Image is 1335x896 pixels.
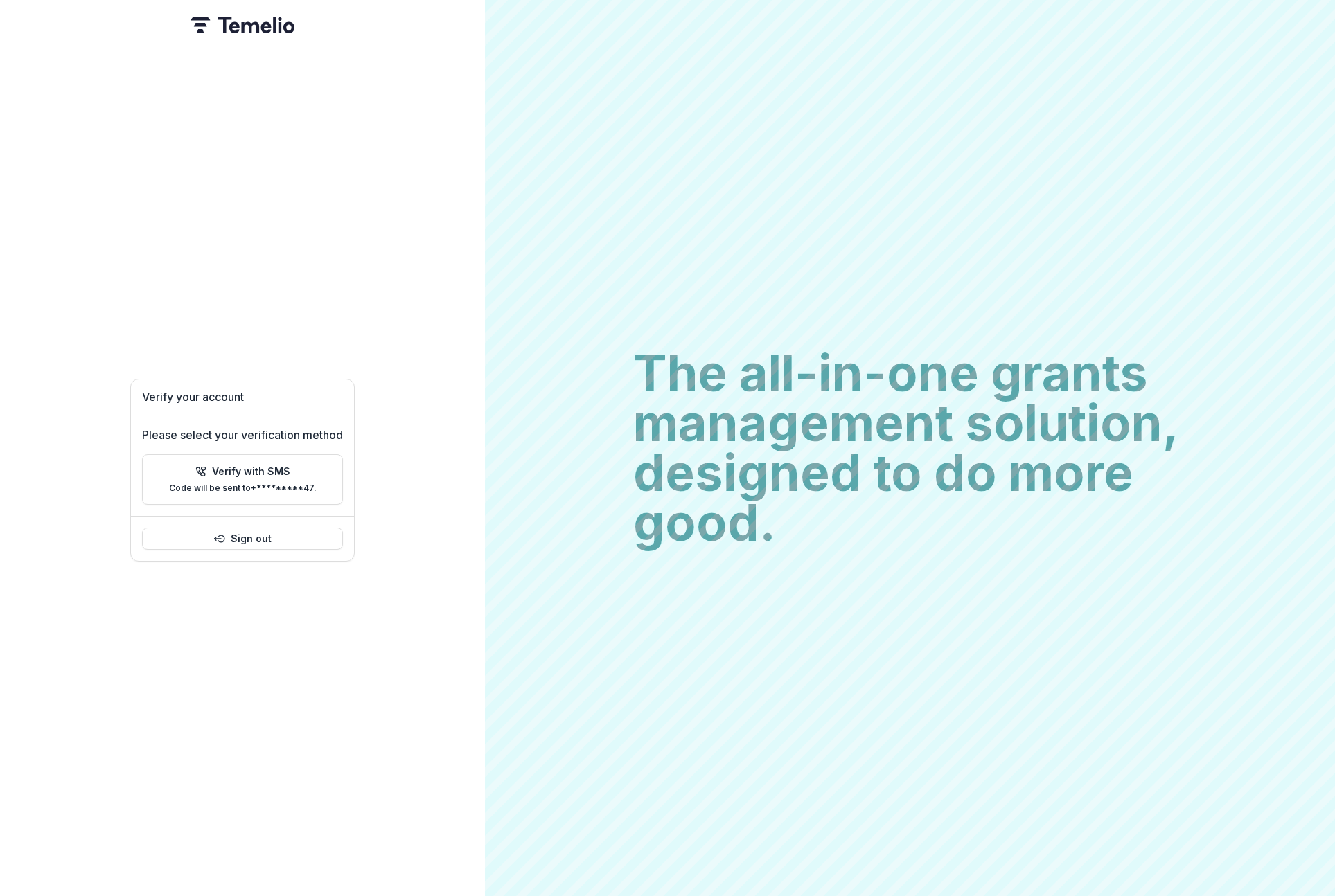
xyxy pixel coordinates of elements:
button: Verify with SMSCode will be sent to+*********47. [142,454,343,505]
img: Temelio [191,17,294,33]
h1: Verify your account [142,391,343,404]
p: Please select your verification method [142,427,343,443]
p: Verify with SMS [212,466,290,478]
button: Sign out [142,528,343,550]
